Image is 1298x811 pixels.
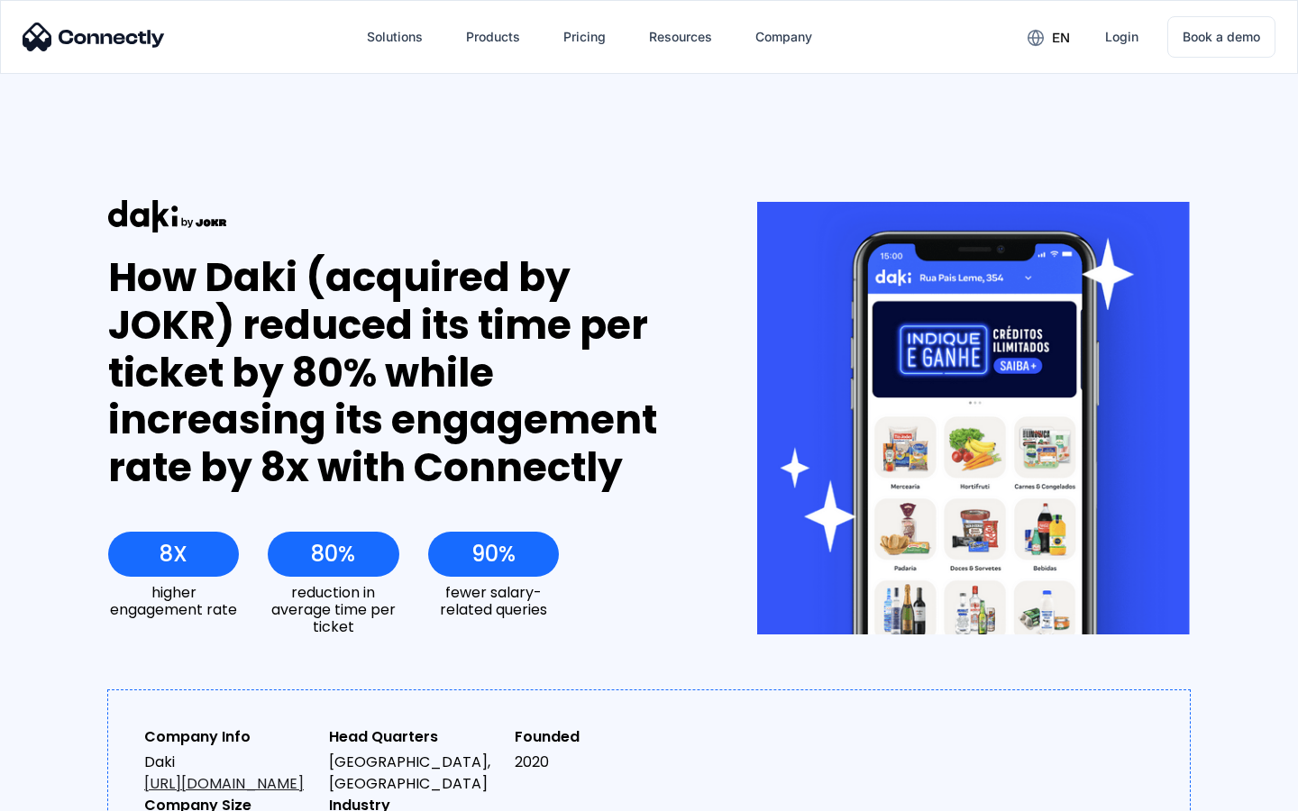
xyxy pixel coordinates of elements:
div: higher engagement rate [108,584,239,618]
aside: Language selected: English [18,779,108,805]
div: reduction in average time per ticket [268,584,398,636]
a: Pricing [549,15,620,59]
div: fewer salary-related queries [428,584,559,618]
div: 80% [311,542,355,567]
div: 8X [160,542,187,567]
div: en [1052,25,1070,50]
ul: Language list [36,779,108,805]
div: Pricing [563,24,606,50]
div: Daki [144,752,315,795]
div: Founded [515,726,685,748]
a: Login [1091,15,1153,59]
a: Book a demo [1167,16,1275,58]
div: Products [466,24,520,50]
div: 2020 [515,752,685,773]
img: Connectly Logo [23,23,165,51]
div: 90% [471,542,516,567]
div: How Daki (acquired by JOKR) reduced its time per ticket by 80% while increasing its engagement ra... [108,254,691,492]
div: Login [1105,24,1138,50]
div: Solutions [367,24,423,50]
div: Head Quarters [329,726,499,748]
div: Company [755,24,812,50]
div: Resources [649,24,712,50]
div: [GEOGRAPHIC_DATA], [GEOGRAPHIC_DATA] [329,752,499,795]
div: Company Info [144,726,315,748]
a: [URL][DOMAIN_NAME] [144,773,304,794]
